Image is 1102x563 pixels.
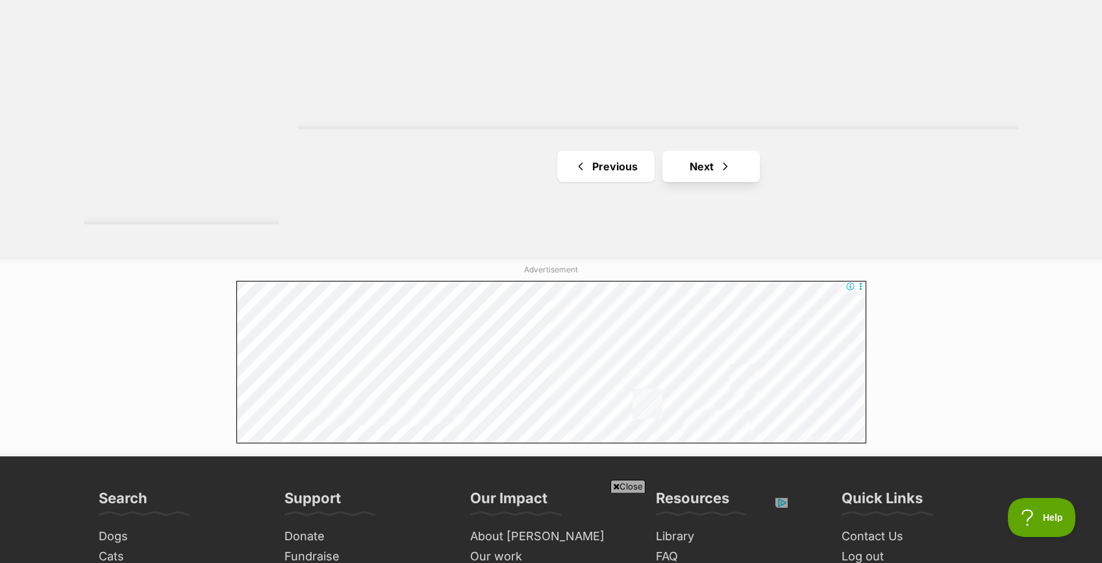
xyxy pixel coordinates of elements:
[656,489,729,515] h3: Resources
[284,489,341,515] h3: Support
[557,151,655,182] a: Previous page
[94,527,266,547] a: Dogs
[610,480,645,493] span: Close
[279,527,452,547] a: Donate
[298,151,1019,182] nav: Pagination
[470,489,547,515] h3: Our Impact
[662,151,760,182] a: Next page
[842,489,923,515] h3: Quick Links
[1008,498,1076,537] iframe: Help Scout Beacon - Open
[236,281,866,443] iframe: Advertisement
[99,489,147,515] h3: Search
[836,527,1009,547] a: Contact Us
[315,498,788,556] iframe: Advertisement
